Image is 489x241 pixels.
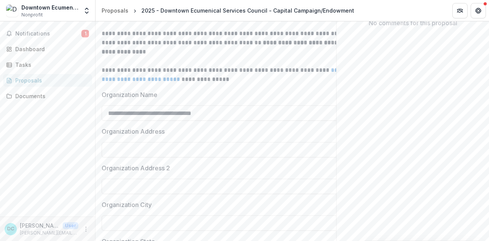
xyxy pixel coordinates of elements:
[21,3,78,11] div: Downtown Ecumencial Services Council
[15,31,81,37] span: Notifications
[3,90,92,102] a: Documents
[102,90,157,99] p: Organization Name
[471,3,486,18] button: Get Help
[20,222,60,230] p: [PERSON_NAME]
[3,27,92,40] button: Notifications1
[15,45,86,53] div: Dashboard
[369,18,457,27] p: No comments for this proposal
[102,163,170,173] p: Organization Address 2
[452,3,468,18] button: Partners
[21,11,43,18] span: Nonprofit
[3,74,92,87] a: Proposals
[63,222,78,229] p: User
[15,76,86,84] div: Proposals
[6,5,18,17] img: Downtown Ecumencial Services Council
[102,127,165,136] p: Organization Address
[15,92,86,100] div: Documents
[3,58,92,71] a: Tasks
[15,61,86,69] div: Tasks
[7,226,14,231] div: David Clark
[81,3,92,18] button: Open entity switcher
[141,6,354,15] div: 2025 - Downtown Ecumenical Services Council - Capital Campaign/Endowment
[102,200,152,209] p: Organization City
[81,225,91,234] button: More
[20,230,78,236] p: [PERSON_NAME][EMAIL_ADDRESS][PERSON_NAME][DOMAIN_NAME]
[99,5,131,16] a: Proposals
[81,30,89,37] span: 1
[99,5,357,16] nav: breadcrumb
[102,6,128,15] div: Proposals
[3,43,92,55] a: Dashboard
